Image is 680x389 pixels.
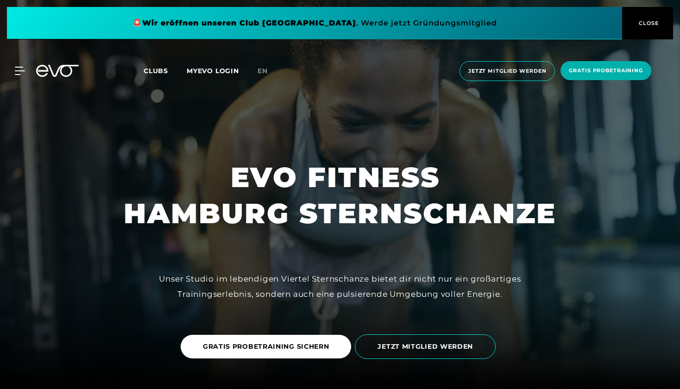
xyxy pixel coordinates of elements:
[187,67,239,75] a: MYEVO LOGIN
[569,67,643,75] span: Gratis Probetraining
[181,328,355,365] a: GRATIS PROBETRAINING SICHERN
[124,159,556,232] h1: EVO FITNESS HAMBURG STERNSCHANZE
[132,271,548,301] div: Unser Studio im lebendigen Viertel Sternschanze bietet dir nicht nur ein großartiges Trainingserl...
[355,327,499,366] a: JETZT MITGLIED WERDEN
[378,342,473,351] span: JETZT MITGLIED WERDEN
[258,66,279,76] a: en
[258,67,268,75] span: en
[468,67,546,75] span: Jetzt Mitglied werden
[558,61,654,81] a: Gratis Probetraining
[144,66,187,75] a: Clubs
[203,342,329,351] span: GRATIS PROBETRAINING SICHERN
[457,61,558,81] a: Jetzt Mitglied werden
[636,19,659,27] span: CLOSE
[622,7,673,39] button: CLOSE
[144,67,168,75] span: Clubs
